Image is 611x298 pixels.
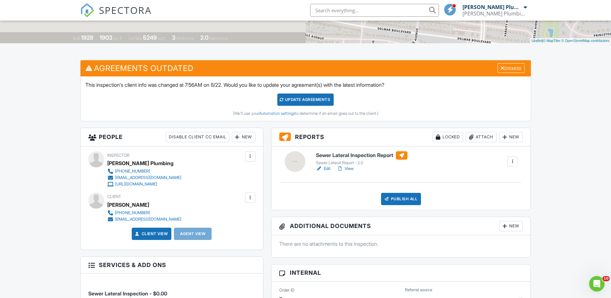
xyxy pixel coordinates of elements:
[316,165,330,172] a: Edit
[200,34,208,41] div: 2.0
[463,10,527,17] div: Behrle Plumbing, LLC.
[73,36,80,41] span: Built
[259,111,295,116] a: Automation settings
[316,160,407,165] div: Sewer Lateral Report - 2.0
[172,34,176,41] div: 3
[158,36,166,41] span: sq.ft.
[81,128,263,146] h3: People
[589,276,605,292] iframe: Intercom live chat
[107,194,121,199] span: Client
[602,276,610,281] span: 10
[88,290,167,297] span: Sewer Lateral Inspection - $0.00
[107,168,181,174] a: [PHONE_NUMBER]
[433,132,463,142] div: Locked
[279,240,523,247] p: There are no attachments to this inspection.
[129,36,142,41] span: Lot Size
[80,3,94,17] img: The Best Home Inspection Software - Spectora
[499,132,523,142] div: New
[498,63,525,73] div: Dismiss
[85,111,526,116] div: (We'll use your to determine if an email goes out to the client.)
[466,132,497,142] div: Attach
[115,169,150,174] div: [PHONE_NUMBER]
[107,174,181,181] a: [EMAIL_ADDRESS][DOMAIN_NAME]
[115,175,181,180] div: [EMAIL_ADDRESS][DOMAIN_NAME]
[381,193,421,205] div: Publish All
[316,151,407,160] h6: Sewer Lateral Inspection Report
[81,76,531,121] div: This inspection's client info was changed at 7:56AM on 8/22. Would you like to update your agreem...
[561,39,609,43] a: © OpenStreetMap contributors
[134,231,168,237] a: Client View
[530,38,611,44] div: |
[99,3,152,17] span: SPECTORA
[107,153,129,158] span: Inspector
[463,4,522,10] div: [PERSON_NAME] Plumbing
[405,287,432,293] label: Referral source
[107,216,181,223] a: [EMAIL_ADDRESS][DOMAIN_NAME]
[337,165,354,172] a: View
[277,94,334,106] div: Update Agreements
[232,132,255,142] div: New
[115,217,181,222] div: [EMAIL_ADDRESS][DOMAIN_NAME]
[107,181,181,187] a: [URL][DOMAIN_NAME]
[543,39,560,43] a: © MapTiler
[80,9,152,22] a: SPECTORA
[113,36,122,41] span: sq. ft.
[272,264,531,281] h3: Internal
[166,132,229,142] div: Disable Client CC Email
[100,34,112,41] div: 1903
[272,217,531,235] h3: Additional Documents
[115,210,150,215] div: [PHONE_NUMBER]
[279,287,294,293] label: Order ID
[81,34,93,41] div: 1928
[81,60,531,76] h3: Agreements Outdated
[272,128,531,146] h3: Reports
[115,182,157,187] div: [URL][DOMAIN_NAME]
[107,200,149,210] div: [PERSON_NAME]
[316,151,407,165] a: Sewer Lateral Inspection Report Sewer Lateral Report - 2.0
[107,210,181,216] a: [PHONE_NUMBER]
[177,36,194,41] span: bedrooms
[531,39,542,43] a: Leaflet
[499,221,523,231] div: New
[143,34,157,41] div: 5249
[107,158,174,168] div: [PERSON_NAME] Plumbing
[310,4,439,17] input: Search everything...
[81,257,263,273] h3: Services & Add ons
[209,36,228,41] span: bathrooms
